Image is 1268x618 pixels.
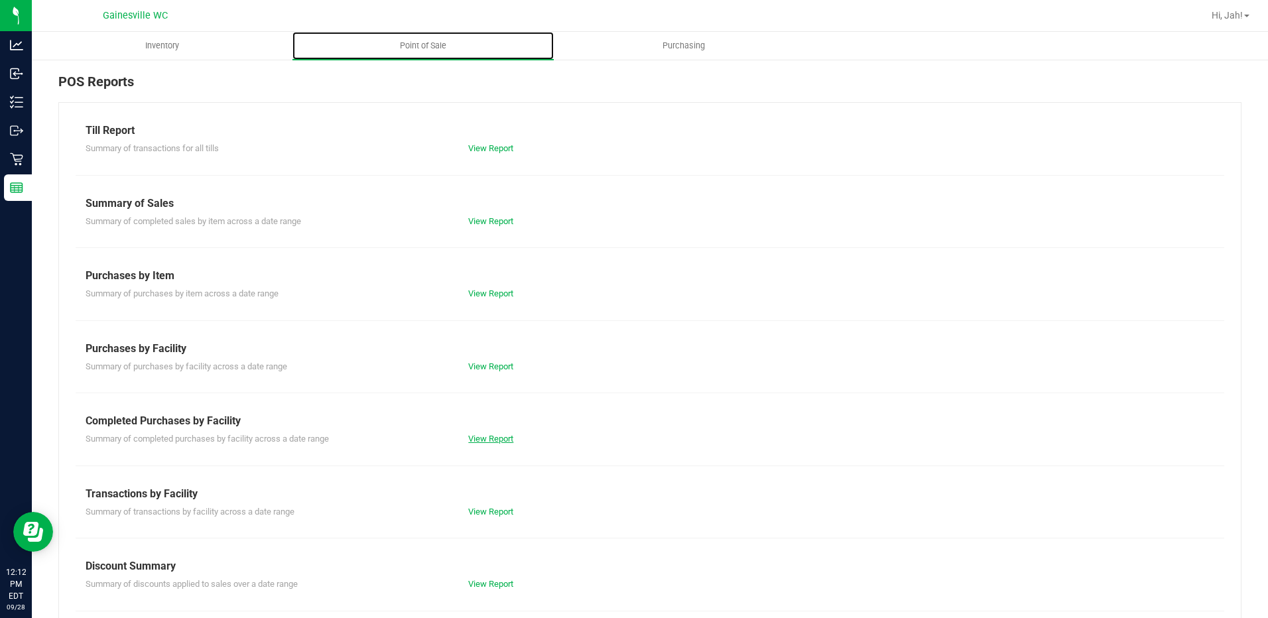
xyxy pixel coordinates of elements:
span: Summary of transactions by facility across a date range [86,507,294,517]
div: Purchases by Facility [86,341,1214,357]
inline-svg: Inbound [10,67,23,80]
div: POS Reports [58,72,1241,102]
div: Discount Summary [86,558,1214,574]
span: Summary of discounts applied to sales over a date range [86,579,298,589]
div: Till Report [86,123,1214,139]
span: Purchasing [645,40,723,52]
a: View Report [468,434,513,444]
iframe: Resource center [13,512,53,552]
span: Summary of purchases by facility across a date range [86,361,287,371]
a: View Report [468,143,513,153]
a: Purchasing [554,32,814,60]
inline-svg: Outbound [10,124,23,137]
p: 12:12 PM EDT [6,566,26,602]
span: Inventory [127,40,197,52]
div: Purchases by Item [86,268,1214,284]
span: Summary of purchases by item across a date range [86,288,279,298]
div: Transactions by Facility [86,486,1214,502]
span: Hi, Jah! [1212,10,1243,21]
a: View Report [468,216,513,226]
a: View Report [468,361,513,371]
div: Completed Purchases by Facility [86,413,1214,429]
inline-svg: Reports [10,181,23,194]
a: Point of Sale [292,32,553,60]
p: 09/28 [6,602,26,612]
a: View Report [468,579,513,589]
span: Summary of completed purchases by facility across a date range [86,434,329,444]
a: Inventory [32,32,292,60]
div: Summary of Sales [86,196,1214,212]
inline-svg: Retail [10,153,23,166]
inline-svg: Inventory [10,95,23,109]
inline-svg: Analytics [10,38,23,52]
span: Summary of completed sales by item across a date range [86,216,301,226]
span: Gainesville WC [103,10,168,21]
a: View Report [468,507,513,517]
span: Summary of transactions for all tills [86,143,219,153]
span: Point of Sale [382,40,464,52]
a: View Report [468,288,513,298]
